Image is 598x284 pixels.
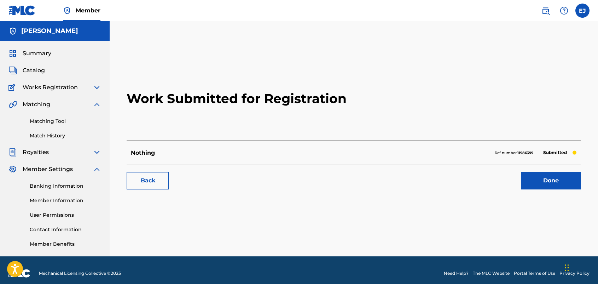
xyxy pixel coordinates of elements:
span: Royalties [23,148,49,157]
img: Matching [8,100,17,109]
img: expand [93,148,101,157]
img: expand [93,83,101,92]
img: expand [93,100,101,109]
a: SummarySummary [8,49,51,58]
img: Works Registration [8,83,18,92]
p: Nothing [131,149,155,157]
a: Done [521,172,581,189]
img: Catalog [8,66,17,75]
img: search [541,6,550,15]
img: help [560,6,568,15]
a: Match History [30,132,101,140]
img: Top Rightsholder [63,6,71,15]
span: Matching [23,100,50,109]
a: Matching Tool [30,118,101,125]
div: Help [557,4,571,18]
a: Member Information [30,197,101,204]
img: MLC Logo [8,5,36,16]
a: Banking Information [30,182,101,190]
img: expand [93,165,101,174]
a: Portal Terms of Use [514,270,555,277]
a: Contact Information [30,226,101,233]
span: Summary [23,49,51,58]
p: Ref number: [495,150,533,156]
iframe: Chat Widget [563,250,598,284]
a: CatalogCatalog [8,66,45,75]
img: Member Settings [8,165,17,174]
h5: Eugene J [21,27,78,35]
a: Back [127,172,169,189]
a: User Permissions [30,211,101,219]
a: Member Benefits [30,240,101,248]
span: Mechanical Licensing Collective © 2025 [39,270,121,277]
a: Need Help? [444,270,469,277]
iframe: Resource Center [578,181,598,238]
img: Accounts [8,27,17,35]
span: Catalog [23,66,45,75]
a: Public Search [539,4,553,18]
span: Member [76,6,100,15]
span: Member Settings [23,165,73,174]
div: User Menu [575,4,590,18]
img: Summary [8,49,17,58]
span: Works Registration [23,83,78,92]
p: Submitted [540,148,570,158]
a: Privacy Policy [559,270,590,277]
div: Drag [565,257,569,278]
img: Royalties [8,148,17,157]
a: The MLC Website [473,270,510,277]
h2: Work Submitted for Registration [127,57,581,141]
strong: 11986399 [517,150,533,155]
